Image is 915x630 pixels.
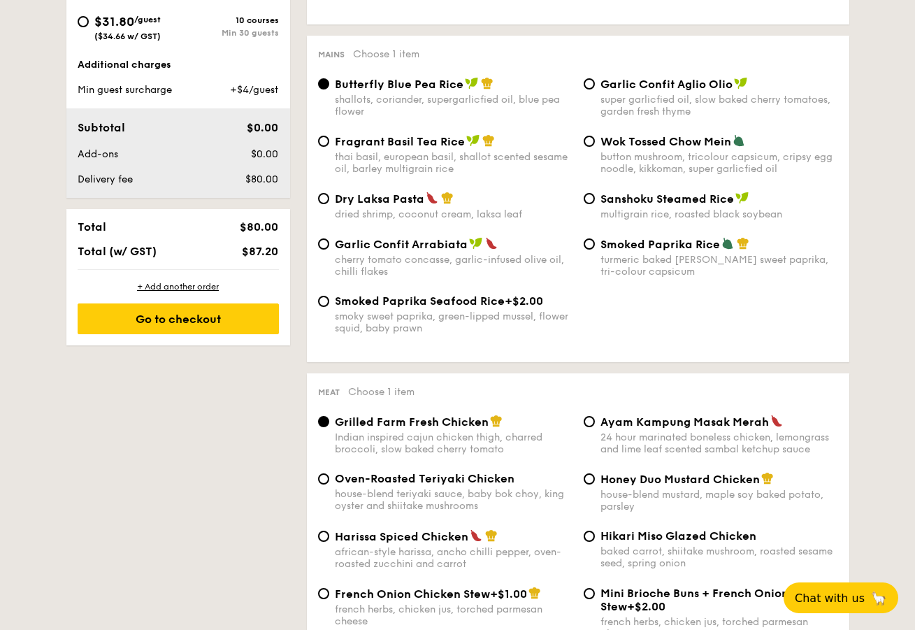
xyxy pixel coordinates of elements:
[318,416,329,427] input: Grilled Farm Fresh ChickenIndian inspired cajun chicken thigh, charred broccoli, slow baked cherr...
[584,78,595,90] input: Garlic Confit Aglio Oliosuper garlicfied oil, slow baked cherry tomatoes, garden fresh thyme
[335,208,572,220] div: dried shrimp, coconut cream, laksa leaf
[528,587,541,599] img: icon-chef-hat.a58ddaea.svg
[734,77,748,90] img: icon-vegan.f8ff3823.svg
[78,148,118,160] span: Add-ons
[600,489,838,513] div: house-blend mustard, maple soy baked potato, parsley
[482,134,495,147] img: icon-chef-hat.a58ddaea.svg
[335,310,572,334] div: smoky sweet paprika, green-lipped mussel, flower squid, baby prawn
[485,529,498,542] img: icon-chef-hat.a58ddaea.svg
[94,14,134,29] span: $31.80
[470,529,482,542] img: icon-spicy.37a8142b.svg
[335,151,572,175] div: thai basil, european basil, shallot scented sesame oil, barley multigrain rice
[600,473,760,486] span: Honey Duo Mustard Chicken
[441,192,454,204] img: icon-chef-hat.a58ddaea.svg
[584,136,595,147] input: Wok Tossed Chow Meinbutton mushroom, tricolour capsicum, cripsy egg noodle, kikkoman, super garli...
[134,15,161,24] span: /guest
[600,94,838,117] div: super garlicfied oil, slow baked cherry tomatoes, garden fresh thyme
[251,148,278,160] span: $0.00
[335,294,505,308] span: Smoked Paprika Seafood Rice
[600,529,756,543] span: Hikari Miso Glazed Chicken
[735,192,749,204] img: icon-vegan.f8ff3823.svg
[78,58,279,72] div: Additional charges
[318,78,329,90] input: Butterfly Blue Pea Riceshallots, coriander, supergarlicfied oil, blue pea flower
[230,84,278,96] span: +$4/guest
[335,94,572,117] div: shallots, coriander, supergarlicfied oil, blue pea flower
[78,121,125,134] span: Subtotal
[426,192,438,204] img: icon-spicy.37a8142b.svg
[240,220,278,234] span: $80.00
[600,78,733,91] span: Garlic Confit Aglio Olio
[335,431,572,455] div: Indian inspired cajun chicken thigh, charred broccoli, slow baked cherry tomato
[600,254,838,278] div: turmeric baked [PERSON_NAME] sweet paprika, tri-colour capsicum
[318,238,329,250] input: Garlic Confit Arrabiatacherry tomato concasse, garlic-infused olive oil, chilli flakes
[318,136,329,147] input: Fragrant Basil Tea Ricethai basil, european basil, shallot scented sesame oil, barley multigrain ...
[485,237,498,250] img: icon-spicy.37a8142b.svg
[733,134,745,147] img: icon-vegetarian.fe4039eb.svg
[318,473,329,485] input: Oven-Roasted Teriyaki Chickenhouse-blend teriyaki sauce, baby bok choy, king oyster and shiitake ...
[870,590,887,606] span: 🦙
[784,582,898,613] button: Chat with us🦙
[94,31,161,41] span: ($34.66 w/ GST)
[465,77,479,90] img: icon-vegan.f8ff3823.svg
[600,587,838,613] span: Mini Brioche Buns + French Onion Chicken Stew
[335,488,572,512] div: house-blend teriyaki sauce, baby bok choy, king oyster and shiitake mushrooms
[481,77,493,90] img: icon-chef-hat.a58ddaea.svg
[584,473,595,485] input: Honey Duo Mustard Chickenhouse-blend mustard, maple soy baked potato, parsley
[78,281,279,292] div: + Add another order
[795,592,865,605] span: Chat with us
[490,587,527,601] span: +$1.00
[318,50,345,59] span: Mains
[335,78,463,91] span: Butterfly Blue Pea Rice
[247,121,278,134] span: $0.00
[245,173,278,185] span: $80.00
[335,135,465,148] span: Fragrant Basil Tea Rice
[600,415,769,429] span: Ayam Kampung Masak Merah
[600,151,838,175] div: button mushroom, tricolour capsicum, cripsy egg noodle, kikkoman, super garlicfied oil
[335,587,490,601] span: French Onion Chicken Stew
[178,28,279,38] div: Min 30 guests
[178,15,279,25] div: 10 courses
[348,386,415,398] span: Choose 1 item
[600,431,838,455] div: 24 hour marinated boneless chicken, lemongrass and lime leaf scented sambal ketchup sauce
[78,245,157,258] span: Total (w/ GST)
[770,415,783,427] img: icon-spicy.37a8142b.svg
[469,237,483,250] img: icon-vegan.f8ff3823.svg
[761,472,774,485] img: icon-chef-hat.a58ddaea.svg
[335,603,572,627] div: french herbs, chicken jus, torched parmesan cheese
[318,193,329,204] input: Dry Laksa Pastadried shrimp, coconut cream, laksa leaf
[600,238,720,251] span: Smoked Paprika Rice
[242,245,278,258] span: $87.20
[318,588,329,599] input: French Onion Chicken Stew+$1.00french herbs, chicken jus, torched parmesan cheese
[584,416,595,427] input: Ayam Kampung Masak Merah24 hour marinated boneless chicken, lemongrass and lime leaf scented samb...
[318,296,329,307] input: Smoked Paprika Seafood Rice+$2.00smoky sweet paprika, green-lipped mussel, flower squid, baby prawn
[600,545,838,569] div: baked carrot, shiitake mushroom, roasted sesame seed, spring onion
[600,208,838,220] div: multigrain rice, roasted black soybean
[627,600,665,613] span: +$2.00
[335,530,468,543] span: Harissa Spiced Chicken
[490,415,503,427] img: icon-chef-hat.a58ddaea.svg
[584,193,595,204] input: Sanshoku Steamed Ricemultigrain rice, roasted black soybean
[505,294,543,308] span: +$2.00
[335,238,468,251] span: Garlic Confit Arrabiata
[78,303,279,334] div: Go to checkout
[335,192,424,206] span: Dry Laksa Pasta
[353,48,419,60] span: Choose 1 item
[318,387,340,397] span: Meat
[335,415,489,429] span: Grilled Farm Fresh Chicken
[737,237,749,250] img: icon-chef-hat.a58ddaea.svg
[584,588,595,599] input: Mini Brioche Buns + French Onion Chicken Stew+$2.00french herbs, chicken jus, torched parmesan ch...
[318,531,329,542] input: Harissa Spiced Chickenafrican-style harissa, ancho chilli pepper, oven-roasted zucchini and carrot
[335,546,572,570] div: african-style harissa, ancho chilli pepper, oven-roasted zucchini and carrot
[78,220,106,234] span: Total
[78,16,89,27] input: $31.80/guest($34.66 w/ GST)10 coursesMin 30 guests
[335,254,572,278] div: cherry tomato concasse, garlic-infused olive oil, chilli flakes
[721,237,734,250] img: icon-vegetarian.fe4039eb.svg
[584,238,595,250] input: Smoked Paprika Riceturmeric baked [PERSON_NAME] sweet paprika, tri-colour capsicum
[335,472,514,485] span: Oven-Roasted Teriyaki Chicken
[466,134,480,147] img: icon-vegan.f8ff3823.svg
[78,84,172,96] span: Min guest surcharge
[584,531,595,542] input: Hikari Miso Glazed Chickenbaked carrot, shiitake mushroom, roasted sesame seed, spring onion
[600,192,734,206] span: Sanshoku Steamed Rice
[600,135,731,148] span: Wok Tossed Chow Mein
[78,173,133,185] span: Delivery fee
